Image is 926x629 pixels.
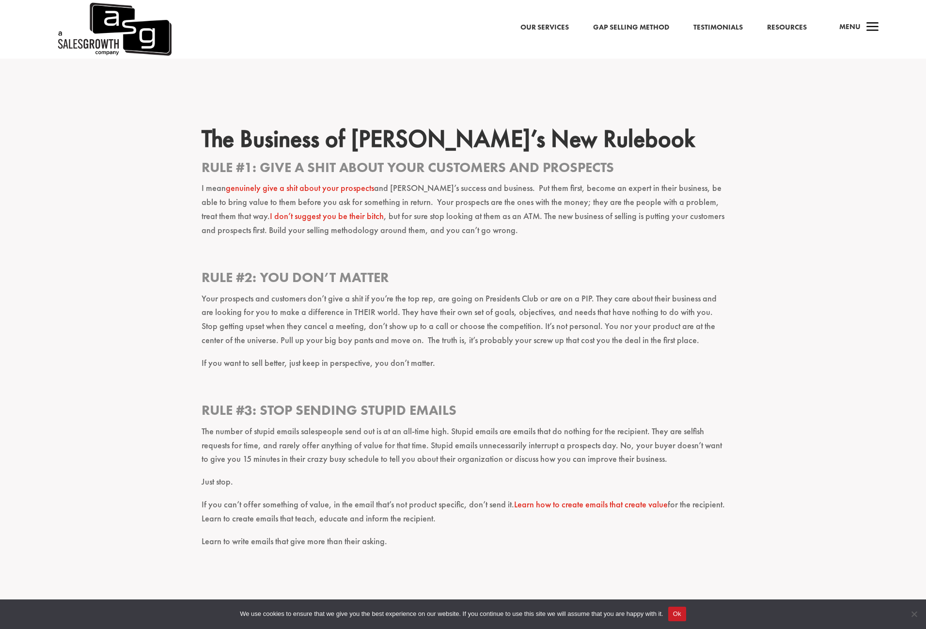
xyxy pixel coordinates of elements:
[863,18,882,37] span: a
[202,292,725,356] p: Your prospects and customers don’t give a shit if you’re the top rep, are going on Presidents Clu...
[202,498,725,535] p: If you can’t offer something of value, in the email that’s not product specific, don’t send it. f...
[202,124,725,158] h2: The Business of [PERSON_NAME]’s New Rulebook
[270,210,384,221] a: I don’t suggest you be their bitch
[767,21,807,34] a: Resources
[202,181,725,246] p: I mean and [PERSON_NAME]’s success and business. Put them first, become an expert in their busine...
[294,557,633,605] iframe: Embedded CTA
[202,535,725,557] p: Learn to write emails that give more than their asking.
[593,21,669,34] a: Gap Selling Method
[514,499,668,510] a: Learn how to create emails that create value
[693,21,743,34] a: Testimonials
[202,268,725,291] h3: Rule #2: You don’t matter
[294,53,633,101] iframe: Embedded CTA
[839,22,861,31] span: Menu
[226,182,374,193] a: genuinely give a shit about your prospects
[909,609,919,619] span: No
[202,356,725,379] p: If you want to sell better, just keep in perspective, you don’t matter.
[520,21,569,34] a: Our Services
[202,425,725,475] p: The number of stupid emails salespeople send out is at an all-time high. Stupid emails are emails...
[202,158,725,181] h3: Rule #1: Give a shit about your customers and prospects
[240,609,663,619] span: We use cookies to ensure that we give you the best experience on our website. If you continue to ...
[202,401,725,424] h3: Rule #3: Stop sending stupid emails
[668,607,686,621] button: Ok
[202,475,725,498] p: Just stop.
